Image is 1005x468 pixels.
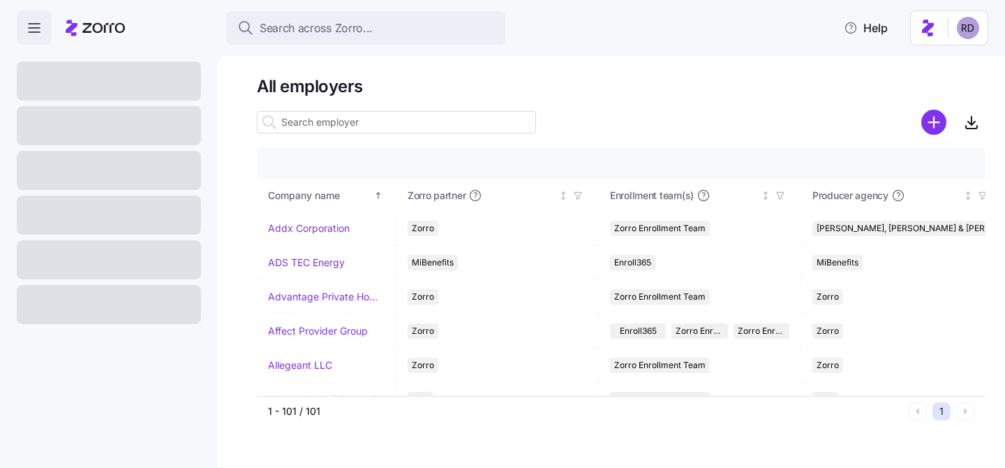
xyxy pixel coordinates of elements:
[412,221,434,236] span: Zorro
[738,323,785,339] span: Zorro Enrollment Experts
[599,180,801,212] th: Enrollment team(s)Not sorted
[268,404,903,418] div: 1 - 101 / 101
[260,20,373,37] span: Search across Zorro...
[956,402,974,421] button: Next page
[226,11,505,45] button: Search across Zorro...
[268,358,332,372] a: Allegeant LLC
[761,191,770,200] div: Not sorted
[614,289,706,305] span: Zorro Enrollment Team
[373,191,383,200] div: Sorted ascending
[676,323,723,339] span: Zorro Enrollment Team
[921,110,946,135] svg: add icon
[833,14,899,42] button: Help
[963,191,973,200] div: Not sorted
[817,323,839,339] span: Zorro
[932,402,951,421] button: 1
[408,189,466,203] span: Zorro partner
[957,17,979,39] img: 6d862e07fa9c5eedf81a4422c42283ac
[268,256,345,270] a: ADS TEC Energy
[268,393,385,407] a: Always On Call Answering Service
[412,358,434,373] span: Zorro
[412,323,434,339] span: Zorro
[257,75,985,97] h1: All employers
[257,111,536,133] input: Search employer
[412,289,434,305] span: Zorro
[268,290,385,304] a: Advantage Private Home Care
[801,180,1004,212] th: Producer agencyNot sorted
[268,221,350,235] a: Addx Corporation
[412,255,454,270] span: MiBenefits
[257,180,396,212] th: Company nameSorted ascending
[620,323,657,339] span: Enroll365
[817,255,858,270] span: MiBenefits
[396,180,599,212] th: Zorro partnerNot sorted
[844,20,888,36] span: Help
[610,189,694,203] span: Enrollment team(s)
[268,324,368,338] a: Affect Provider Group
[614,255,651,270] span: Enroll365
[817,392,833,407] span: AJG
[614,358,706,373] span: Zorro Enrollment Team
[614,392,706,407] span: Zorro Enrollment Team
[412,392,429,407] span: AJG
[812,189,888,203] span: Producer agency
[909,402,927,421] button: Previous page
[268,188,371,203] div: Company name
[558,191,568,200] div: Not sorted
[817,358,839,373] span: Zorro
[614,221,706,236] span: Zorro Enrollment Team
[817,289,839,305] span: Zorro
